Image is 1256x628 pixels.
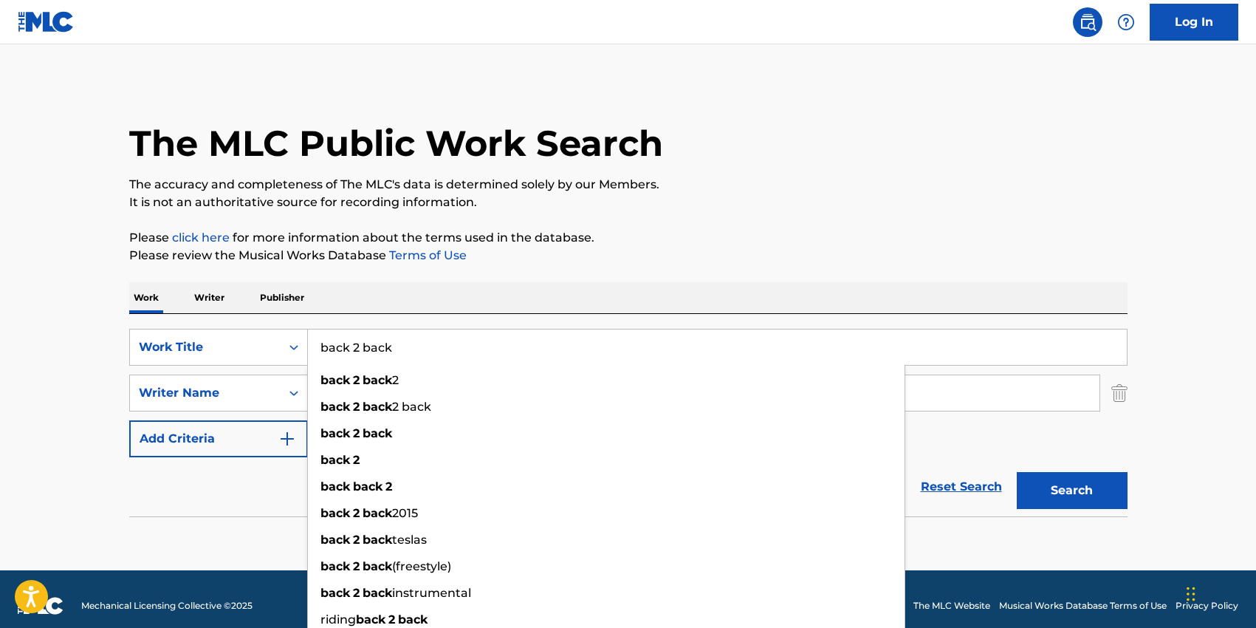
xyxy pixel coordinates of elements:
img: help [1117,13,1135,31]
a: Terms of Use [386,248,467,262]
p: Please for more information about the terms used in the database. [129,229,1128,247]
strong: 2 [353,559,360,573]
strong: 2 [353,506,360,520]
strong: 2 [353,400,360,414]
p: Please review the Musical Works Database [129,247,1128,264]
img: MLC Logo [18,11,75,33]
button: Add Criteria [129,420,308,457]
a: Musical Works Database Terms of Use [999,599,1167,612]
a: Privacy Policy [1176,599,1238,612]
a: Log In [1150,4,1238,41]
strong: 2 [353,453,360,467]
span: (freestyle) [392,559,451,573]
h1: The MLC Public Work Search [129,121,663,165]
strong: back [363,559,392,573]
strong: back [356,612,385,627]
div: Help [1111,7,1141,37]
strong: back [363,586,392,600]
strong: 2 [385,479,392,494]
strong: back [320,426,350,440]
strong: back [320,506,350,520]
strong: back [320,400,350,414]
strong: back [353,479,382,494]
strong: 2 [353,373,360,387]
p: Publisher [255,282,309,313]
strong: back [320,373,350,387]
p: The accuracy and completeness of The MLC's data is determined solely by our Members. [129,176,1128,194]
strong: back [320,533,350,547]
strong: back [320,559,350,573]
strong: 2 [388,612,395,627]
strong: 2 [353,586,360,600]
strong: back [363,373,392,387]
strong: back [320,453,350,467]
a: Reset Search [913,471,1009,503]
strong: back [363,426,392,440]
div: Writer Name [139,384,272,402]
a: Public Search [1073,7,1102,37]
span: 2015 [392,506,418,520]
img: search [1079,13,1097,31]
span: 2 back [392,400,431,414]
a: click here [172,231,230,245]
strong: back [363,533,392,547]
form: Search Form [129,329,1128,516]
img: 9d2ae6d4665cec9f34b9.svg [278,430,296,448]
strong: back [320,586,350,600]
img: Delete Criterion [1111,375,1128,412]
iframe: Chat Widget [1182,557,1256,628]
strong: 2 [353,426,360,440]
strong: back [363,506,392,520]
strong: back [320,479,350,494]
p: It is not an authoritative source for recording information. [129,194,1128,211]
span: Mechanical Licensing Collective © 2025 [81,599,253,612]
button: Search [1017,472,1128,509]
p: Work [129,282,163,313]
p: Writer [190,282,229,313]
a: The MLC Website [913,599,990,612]
span: 2 [392,373,399,387]
div: Work Title [139,338,272,356]
span: instrumental [392,586,471,600]
span: riding [320,612,356,627]
strong: back [398,612,428,627]
strong: 2 [353,533,360,547]
strong: back [363,400,392,414]
span: teslas [392,533,427,547]
div: Drag [1187,572,1195,616]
